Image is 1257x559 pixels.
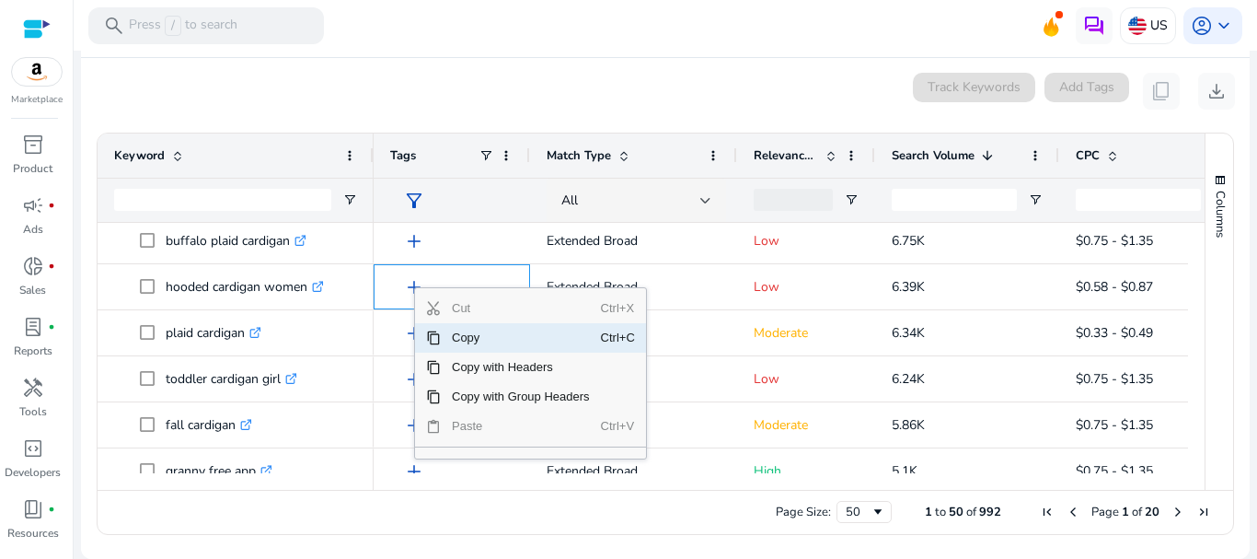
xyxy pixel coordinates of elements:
[166,406,252,444] p: fall cardigan
[844,192,859,207] button: Open Filter Menu
[403,460,425,483] span: add
[19,403,47,420] p: Tools
[892,416,925,434] span: 5.86K
[166,222,306,260] p: buffalo plaid cardigan
[1205,80,1228,102] span: download
[754,452,859,490] p: High
[925,504,932,520] span: 1
[22,316,44,338] span: lab_profile
[1076,324,1153,342] span: $0.33 - $0.49
[441,353,601,382] span: Copy with Headers
[441,323,601,353] span: Copy
[776,504,831,520] div: Page Size:
[414,287,647,460] div: Context Menu
[892,370,925,388] span: 6.24K
[1150,9,1168,41] p: US
[403,414,425,437] span: add
[403,190,425,212] span: filter_alt
[979,504,1001,520] span: 992
[1066,505,1080,519] div: Previous Page
[1040,505,1055,519] div: First Page
[846,504,871,520] div: 50
[114,147,165,164] span: Keyword
[342,192,357,207] button: Open Filter Menu
[48,506,55,513] span: fiber_manual_record
[754,314,859,352] p: Moderate
[547,222,721,260] p: Extended Broad
[48,262,55,270] span: fiber_manual_record
[403,368,425,390] span: add
[1196,505,1211,519] div: Last Page
[1091,504,1119,520] span: Page
[166,314,261,352] p: plaid cardigan
[1028,192,1043,207] button: Open Filter Menu
[13,160,52,177] p: Product
[165,16,181,36] span: /
[892,278,925,296] span: 6.39K
[5,464,61,481] p: Developers
[754,406,859,444] p: Moderate
[1145,504,1159,520] span: 20
[48,323,55,331] span: fiber_manual_record
[1076,232,1153,250] span: $0.75 - $1.35
[7,525,59,542] p: Resources
[1076,147,1100,164] span: CPC
[1213,15,1235,37] span: keyboard_arrow_down
[1132,504,1142,520] span: of
[1076,189,1201,211] input: CPC Filter Input
[1076,416,1153,434] span: $0.75 - $1.35
[103,15,125,37] span: search
[892,232,925,250] span: 6.75K
[390,147,416,164] span: Tags
[14,343,52,359] p: Reports
[129,16,237,36] p: Press to search
[966,504,976,520] span: of
[22,194,44,216] span: campaign
[547,452,721,490] p: Extended Broad
[22,134,44,156] span: inventory_2
[1128,17,1147,35] img: us.svg
[949,504,963,520] span: 50
[403,276,425,298] span: add
[547,268,721,306] p: Extended Broad
[836,501,892,523] div: Page Size
[892,324,925,342] span: 6.34K
[22,437,44,460] span: code_blocks
[22,498,44,520] span: book_4
[547,147,611,164] span: Match Type
[754,268,859,306] p: Low
[441,382,601,412] span: Copy with Group Headers
[11,93,63,107] p: Marketplace
[1212,191,1228,238] span: Columns
[601,412,640,441] span: Ctrl+V
[1122,504,1129,520] span: 1
[19,282,46,298] p: Sales
[23,221,43,238] p: Ads
[754,360,859,398] p: Low
[1076,462,1153,480] span: $0.75 - $1.35
[892,462,917,480] span: 5.1K
[166,452,272,490] p: granny free app
[403,322,425,344] span: add
[22,255,44,277] span: donut_small
[166,268,324,306] p: hooded cardigan women
[441,412,601,441] span: Paste
[601,323,640,353] span: Ctrl+C
[403,230,425,252] span: add
[1171,505,1185,519] div: Next Page
[114,189,331,211] input: Keyword Filter Input
[892,147,974,164] span: Search Volume
[935,504,946,520] span: to
[1191,15,1213,37] span: account_circle
[561,192,578,209] span: All
[12,58,62,86] img: amazon.svg
[754,147,818,164] span: Relevance Score
[1198,73,1235,110] button: download
[892,189,1017,211] input: Search Volume Filter Input
[1076,278,1153,296] span: $0.58 - $0.87
[48,202,55,209] span: fiber_manual_record
[166,360,297,398] p: toddler cardigan girl
[1076,370,1153,388] span: $0.75 - $1.35
[22,377,44,399] span: handyman
[601,294,640,323] span: Ctrl+X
